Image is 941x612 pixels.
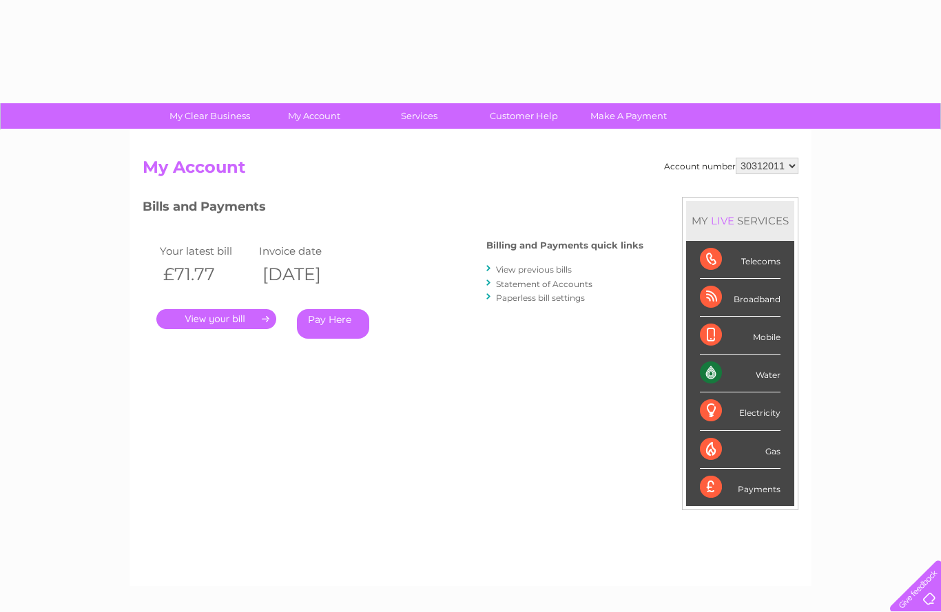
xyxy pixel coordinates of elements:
div: Mobile [700,317,780,355]
h4: Billing and Payments quick links [486,240,643,251]
div: Telecoms [700,241,780,279]
div: MY SERVICES [686,201,794,240]
td: Invoice date [256,242,355,260]
th: £71.77 [156,260,256,288]
div: Water [700,355,780,392]
a: Paperless bill settings [496,293,585,303]
a: Customer Help [467,103,581,129]
a: View previous bills [496,264,572,275]
a: . [156,309,276,329]
h3: Bills and Payments [143,197,643,221]
a: Services [362,103,476,129]
a: My Account [258,103,371,129]
th: [DATE] [256,260,355,288]
div: Broadband [700,279,780,317]
div: LIVE [708,214,737,227]
div: Gas [700,431,780,469]
a: Pay Here [297,309,369,339]
div: Electricity [700,392,780,430]
td: Your latest bill [156,242,256,260]
div: Account number [664,158,798,174]
a: My Clear Business [153,103,267,129]
div: Payments [700,469,780,506]
a: Make A Payment [572,103,685,129]
a: Statement of Accounts [496,279,592,289]
h2: My Account [143,158,798,184]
